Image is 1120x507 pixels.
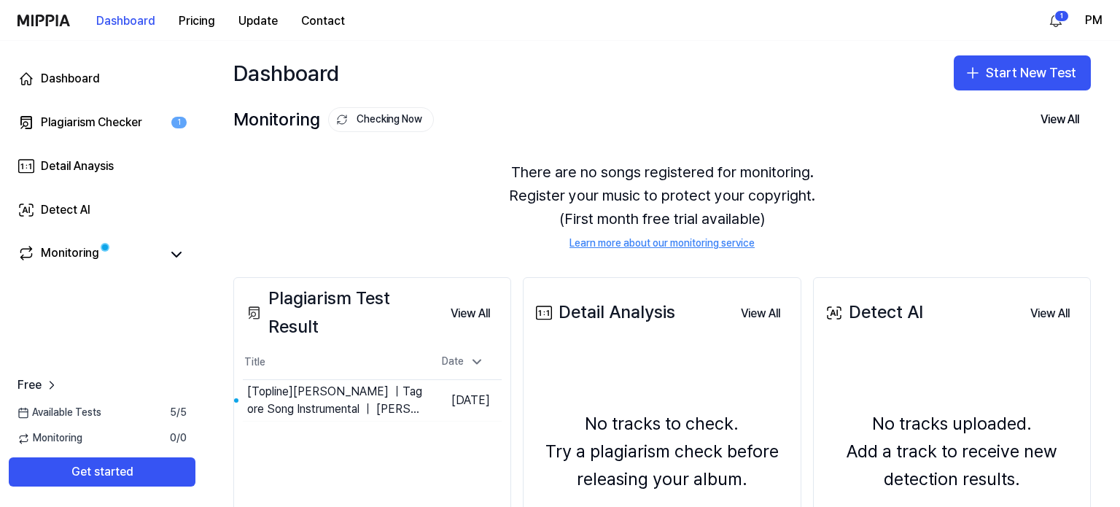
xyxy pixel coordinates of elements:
[424,380,502,422] td: [DATE]
[1054,10,1069,22] div: 1
[233,106,434,133] div: Monitoring
[1019,299,1081,328] button: View All
[167,7,227,36] button: Pricing
[532,298,675,326] div: Detail Analysis
[729,298,792,328] a: View All
[1019,298,1081,328] a: View All
[729,299,792,328] button: View All
[9,149,195,184] a: Detail Anaysis
[532,410,791,494] div: No tracks to check. Try a plagiarism check before releasing your album.
[41,201,90,219] div: Detect AI
[289,7,357,36] button: Contact
[41,158,114,175] div: Detail Anaysis
[17,431,82,446] span: Monitoring
[17,244,160,265] a: Monitoring
[328,107,434,132] button: Checking Now
[41,114,142,131] div: Plagiarism Checker
[569,236,755,251] a: Learn more about our monitoring service
[17,376,59,394] a: Free
[243,285,439,341] div: Plagiarism Test Result
[243,345,424,380] th: Title
[17,376,42,394] span: Free
[1047,12,1065,29] img: 알림
[9,457,195,487] button: Get started
[9,193,195,228] a: Detect AI
[1029,105,1091,134] button: View All
[17,15,70,26] img: logo
[170,431,187,446] span: 0 / 0
[41,244,99,265] div: Monitoring
[247,383,424,418] div: [Topline] [PERSON_NAME] ｜Tagore Song Instrumental ｜ [PERSON_NAME]
[822,298,923,326] div: Detect AI
[439,299,502,328] button: View All
[41,70,100,88] div: Dashboard
[171,117,187,129] div: 1
[233,143,1091,268] div: There are no songs registered for monitoring. Register your music to protect your copyright. (Fir...
[17,406,101,420] span: Available Tests
[233,55,339,90] div: Dashboard
[85,7,167,36] button: Dashboard
[227,7,289,36] button: Update
[9,105,195,140] a: Plagiarism Checker1
[439,298,502,328] a: View All
[822,410,1081,494] div: No tracks uploaded. Add a track to receive new detection results.
[1044,9,1067,32] button: 알림1
[227,1,289,41] a: Update
[170,406,187,420] span: 5 / 5
[954,55,1091,90] button: Start New Test
[9,61,195,96] a: Dashboard
[1085,12,1102,29] button: PM
[436,350,490,374] div: Date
